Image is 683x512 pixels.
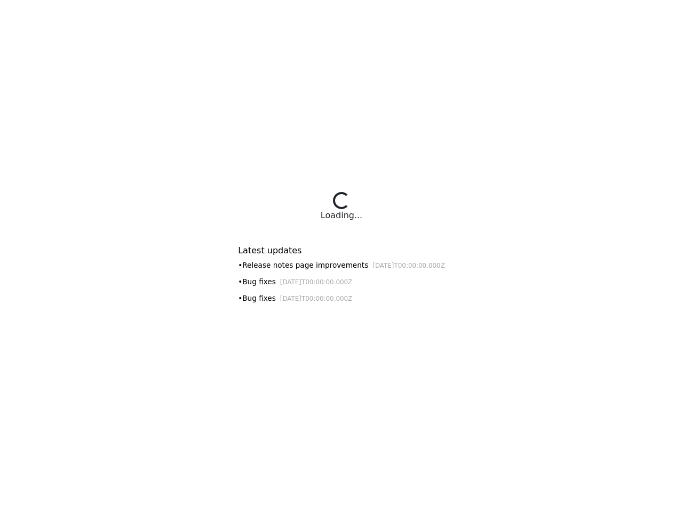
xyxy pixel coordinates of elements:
[280,295,353,302] small: [DATE]T00:00:00.000Z
[238,293,445,304] div: • Bug fixes
[372,262,445,269] small: [DATE]T00:00:00.000Z
[321,209,362,222] div: Loading...
[238,276,445,287] div: • Bug fixes
[238,260,445,271] div: • Release notes page improvements
[280,278,353,286] small: [DATE]T00:00:00.000Z
[238,245,445,255] h6: Latest updates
